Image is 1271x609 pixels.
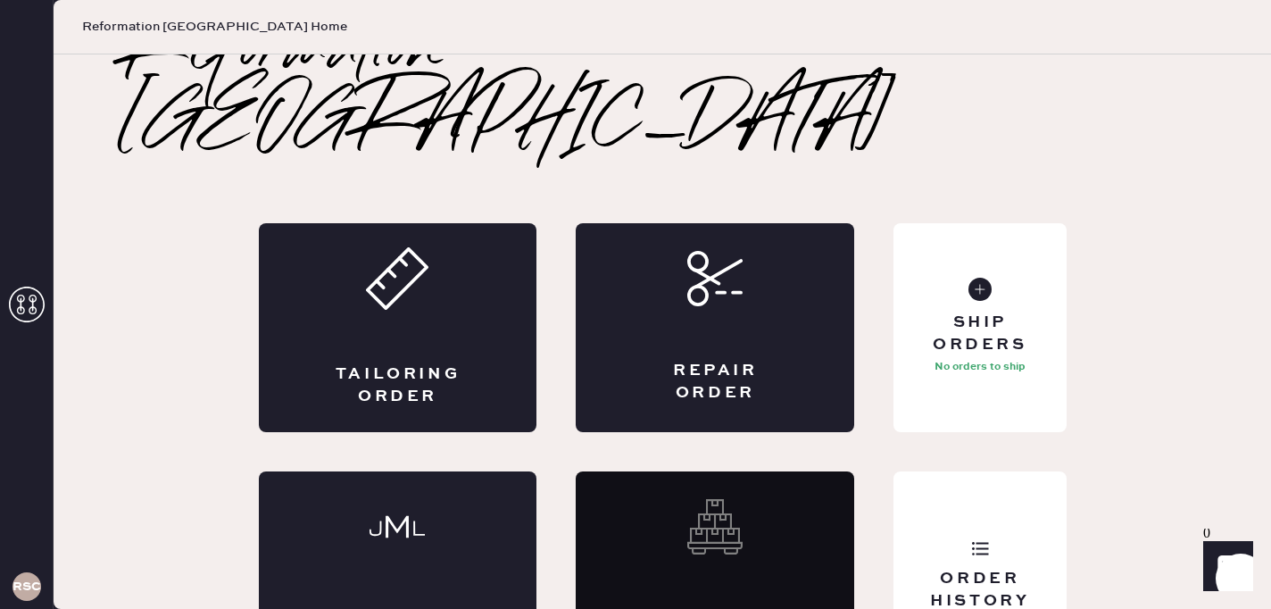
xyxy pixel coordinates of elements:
p: No orders to ship [935,356,1026,378]
h3: RSCPA [12,580,41,593]
iframe: Front Chat [1186,529,1263,605]
span: Reformation [GEOGRAPHIC_DATA] Home [82,18,347,36]
div: Repair Order [647,360,783,405]
h2: Reformation [GEOGRAPHIC_DATA] [125,16,1200,159]
div: Ship Orders [908,312,1051,356]
div: Tailoring Order [330,363,466,408]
